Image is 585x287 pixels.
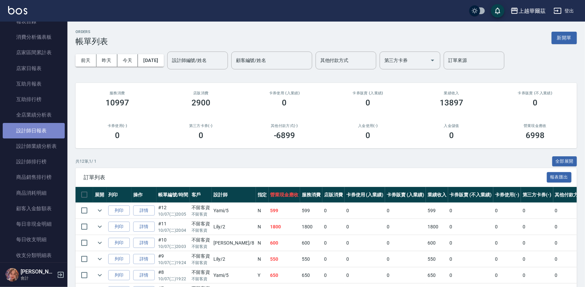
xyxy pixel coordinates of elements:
[521,235,553,251] td: 0
[3,61,65,76] a: 店家日報表
[93,187,107,203] th: 展開
[256,267,269,283] td: Y
[251,124,318,128] h2: 其他付款方式(-)
[192,244,210,250] p: 不留客資
[521,219,553,235] td: 0
[156,203,190,219] td: #12
[519,7,546,15] div: 上越華爾茲
[158,276,188,282] p: 10/07 (二) 19:22
[345,251,385,267] td: 0
[212,219,256,235] td: Lily /2
[282,98,287,107] h3: 0
[426,187,448,203] th: 業績收入
[345,187,385,203] th: 卡券使用 (入業績)
[418,124,485,128] h2: 入金儲值
[3,45,65,60] a: 店家區間累計表
[3,138,65,154] a: 設計師業績分析表
[133,254,155,264] a: 詳情
[552,32,577,44] button: 新開單
[84,124,151,128] h2: 卡券使用(-)
[212,203,256,219] td: Yami /5
[345,219,385,235] td: 0
[3,107,65,123] a: 全店業績分析表
[115,131,120,140] h3: 0
[3,169,65,185] a: 商品銷售排行榜
[21,268,55,275] h5: [PERSON_NAME]
[552,156,577,167] button: 全部展開
[521,203,553,219] td: 0
[274,131,295,140] h3: -6899
[95,205,105,216] button: expand row
[84,91,151,95] h3: 服務消費
[95,222,105,232] button: expand row
[167,91,235,95] h2: 店販消費
[76,30,108,34] h2: ORDERS
[493,251,521,267] td: 0
[158,244,188,250] p: 10/07 (二) 20:03
[493,267,521,283] td: 0
[192,253,210,260] div: 不留客資
[138,54,164,67] button: [DATE]
[385,203,426,219] td: 0
[192,227,210,233] p: 不留客資
[493,219,521,235] td: 0
[547,174,572,180] a: 報表匯出
[547,172,572,183] button: 報表匯出
[158,260,188,266] p: 10/07 (二) 19:24
[491,4,504,18] button: save
[345,267,385,283] td: 0
[334,91,402,95] h2: 卡券販賣 (入業績)
[365,131,370,140] h3: 0
[448,203,493,219] td: 0
[108,270,130,281] button: 列印
[108,205,130,216] button: 列印
[426,235,448,251] td: 600
[256,251,269,267] td: N
[300,203,322,219] td: 599
[3,14,65,29] a: 報表目錄
[526,131,545,140] h3: 6998
[108,238,130,248] button: 列印
[192,260,210,266] p: 不留客資
[322,219,345,235] td: 0
[133,238,155,248] a: 詳情
[156,235,190,251] td: #10
[269,203,300,219] td: 599
[448,251,493,267] td: 0
[3,29,65,45] a: 消費分析儀表板
[21,275,55,281] p: 會計
[3,248,65,263] a: 收支分類明細表
[212,251,256,267] td: Lily /2
[365,98,370,107] h3: 0
[76,54,96,67] button: 前天
[501,91,569,95] h2: 卡券販賣 (不入業績)
[427,55,438,66] button: Open
[156,219,190,235] td: #11
[334,124,402,128] h2: 入金使用(-)
[418,91,485,95] h2: 業績收入
[493,187,521,203] th: 卡券使用(-)
[117,54,138,67] button: 今天
[3,201,65,216] a: 顧客入金餘額表
[212,235,256,251] td: [PERSON_NAME] /8
[322,267,345,283] td: 0
[551,5,577,17] button: 登出
[385,187,426,203] th: 卡券販賣 (入業績)
[256,235,269,251] td: N
[269,267,300,283] td: 650
[269,251,300,267] td: 550
[156,187,190,203] th: 帳單編號/時間
[192,220,210,227] div: 不留客資
[192,204,210,211] div: 不留客資
[448,187,493,203] th: 卡券販賣 (不入業績)
[251,91,318,95] h2: 卡券使用 (入業績)
[345,203,385,219] td: 0
[95,254,105,264] button: expand row
[448,235,493,251] td: 0
[300,235,322,251] td: 600
[192,211,210,217] p: 不留客資
[385,251,426,267] td: 0
[158,227,188,233] p: 10/07 (二) 20:04
[300,219,322,235] td: 1800
[212,187,256,203] th: 設計師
